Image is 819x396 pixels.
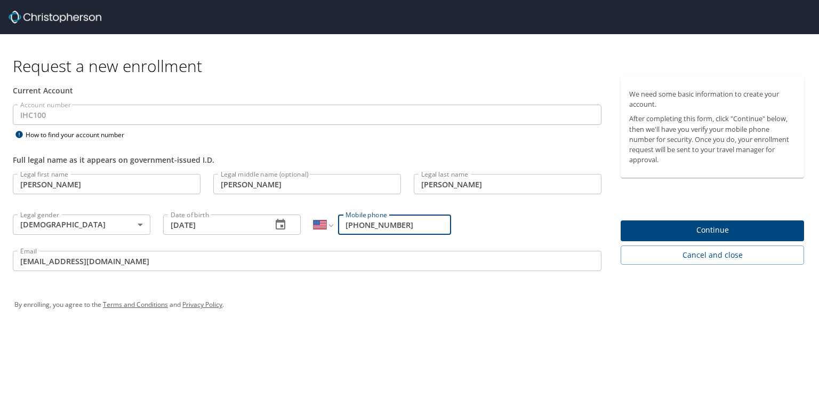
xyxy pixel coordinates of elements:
[13,56,813,76] h1: Request a new enrollment
[621,245,804,265] button: Cancel and close
[629,224,796,237] span: Continue
[13,128,146,141] div: How to find your account number
[103,300,168,309] a: Terms and Conditions
[182,300,222,309] a: Privacy Policy
[163,215,263,235] input: MM/DD/YYYY
[13,85,601,96] div: Current Account
[629,89,796,109] p: We need some basic information to create your account.
[14,291,805,318] div: By enrolling, you agree to the and .
[9,11,101,23] img: cbt logo
[621,220,804,241] button: Continue
[629,249,796,262] span: Cancel and close
[338,215,451,235] input: Enter phone number
[13,215,150,235] div: [DEMOGRAPHIC_DATA]
[629,114,796,165] p: After completing this form, click "Continue" below, then we'll have you verify your mobile phone ...
[13,154,601,165] div: Full legal name as it appears on government-issued I.D.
